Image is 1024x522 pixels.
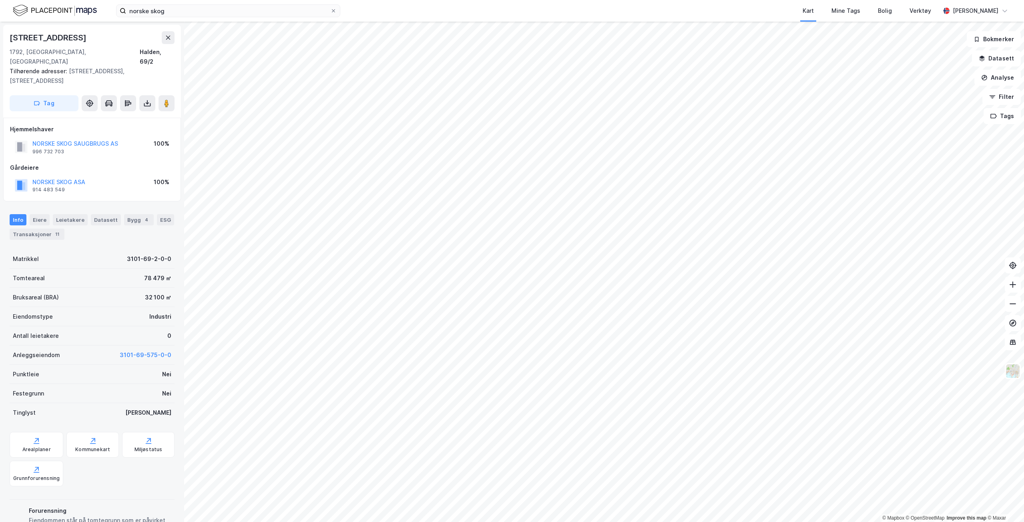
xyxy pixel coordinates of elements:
[13,369,39,379] div: Punktleie
[154,139,169,149] div: 100%
[10,163,174,173] div: Gårdeiere
[13,389,44,398] div: Festegrunn
[1005,363,1020,379] img: Z
[13,273,45,283] div: Tomteareal
[882,515,904,521] a: Mapbox
[984,484,1024,522] iframe: Chat Widget
[127,254,171,264] div: 3101-69-2-0-0
[910,6,931,16] div: Verktøy
[149,312,171,321] div: Industri
[144,273,171,283] div: 78 479 ㎡
[10,229,64,240] div: Transaksjoner
[13,475,60,482] div: Grunnforurensning
[984,108,1021,124] button: Tags
[162,389,171,398] div: Nei
[32,187,65,193] div: 914 483 549
[22,446,51,453] div: Arealplaner
[10,124,174,134] div: Hjemmelshaver
[967,31,1021,47] button: Bokmerker
[831,6,860,16] div: Mine Tags
[32,149,64,155] div: 996 732 703
[167,331,171,341] div: 0
[878,6,892,16] div: Bolig
[10,31,88,44] div: [STREET_ADDRESS]
[135,446,163,453] div: Miljøstatus
[30,214,50,225] div: Eiere
[154,177,169,187] div: 100%
[29,506,171,516] div: Forurensning
[75,446,110,453] div: Kommunekart
[53,230,61,238] div: 11
[13,293,59,302] div: Bruksareal (BRA)
[140,47,175,66] div: Halden, 69/2
[125,408,171,418] div: [PERSON_NAME]
[906,515,945,521] a: OpenStreetMap
[974,70,1021,86] button: Analyse
[10,95,78,111] button: Tag
[143,216,151,224] div: 4
[947,515,986,521] a: Improve this map
[13,408,36,418] div: Tinglyst
[10,66,168,86] div: [STREET_ADDRESS], [STREET_ADDRESS]
[162,369,171,379] div: Nei
[13,312,53,321] div: Eiendomstype
[10,47,140,66] div: 1792, [GEOGRAPHIC_DATA], [GEOGRAPHIC_DATA]
[10,68,69,74] span: Tilhørende adresser:
[972,50,1021,66] button: Datasett
[953,6,998,16] div: [PERSON_NAME]
[126,5,330,17] input: Søk på adresse, matrikkel, gårdeiere, leietakere eller personer
[91,214,121,225] div: Datasett
[803,6,814,16] div: Kart
[982,89,1021,105] button: Filter
[13,254,39,264] div: Matrikkel
[13,331,59,341] div: Antall leietakere
[984,484,1024,522] div: Kontrollprogram for chat
[13,4,97,18] img: logo.f888ab2527a4732fd821a326f86c7f29.svg
[157,214,174,225] div: ESG
[10,214,26,225] div: Info
[13,350,60,360] div: Anleggseiendom
[120,350,171,360] button: 3101-69-575-0-0
[53,214,88,225] div: Leietakere
[145,293,171,302] div: 32 100 ㎡
[124,214,154,225] div: Bygg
